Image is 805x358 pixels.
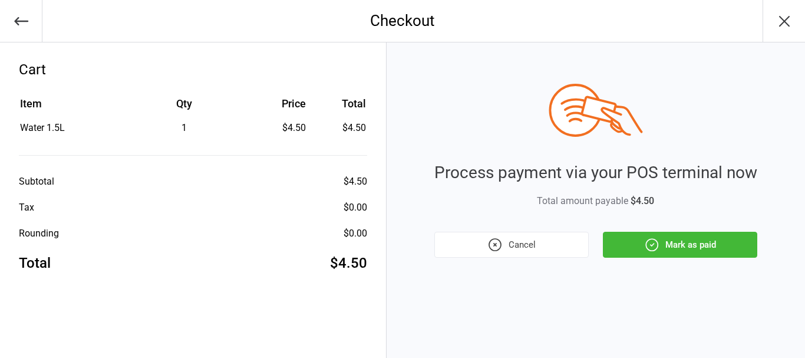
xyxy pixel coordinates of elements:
div: Total [19,252,51,274]
div: $4.50 [246,121,305,135]
div: $0.00 [344,226,367,241]
div: $4.50 [330,252,367,274]
td: $4.50 [311,121,366,135]
div: Total amount payable [434,194,757,208]
div: $0.00 [344,201,367,215]
th: Qty [124,96,245,120]
div: Subtotal [19,175,54,189]
th: Total [311,96,366,120]
span: $4.50 [631,195,654,206]
div: Price [246,96,305,111]
div: Cart [19,59,367,80]
th: Item [20,96,123,120]
span: Water 1.5L [20,122,65,133]
button: Mark as paid [603,232,757,258]
div: Rounding [19,226,59,241]
button: Cancel [434,232,589,258]
div: Process payment via your POS terminal now [434,160,757,185]
div: $4.50 [344,175,367,189]
div: Tax [19,201,34,215]
div: 1 [124,121,245,135]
